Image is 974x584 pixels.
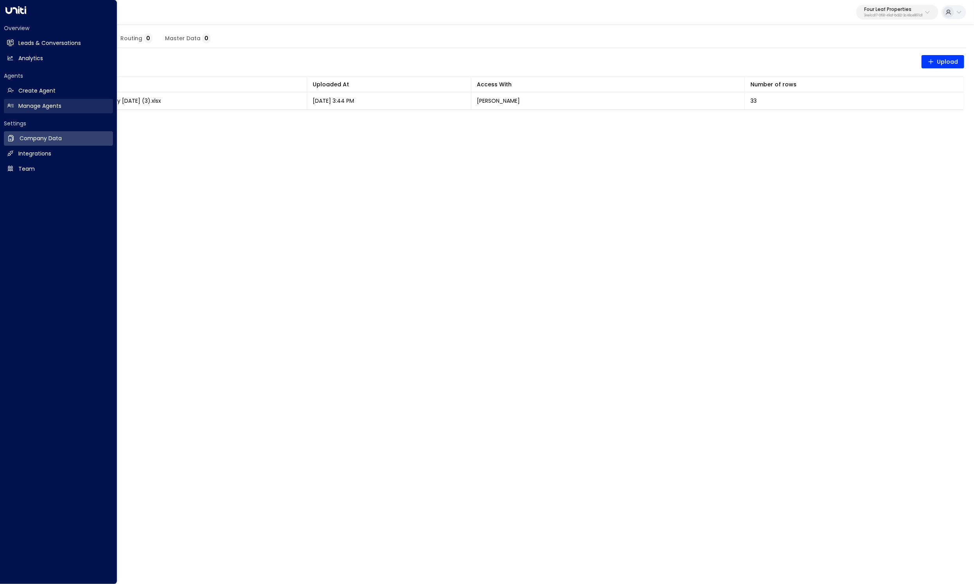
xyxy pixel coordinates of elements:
[4,131,113,146] a: Company Data
[39,80,301,89] div: File Name
[750,80,797,89] div: Number of rows
[313,80,466,89] div: Uploaded At
[477,80,739,89] div: Access With
[4,72,113,80] h2: Agents
[4,84,113,98] a: Create Agent
[4,36,113,50] a: Leads & Conversations
[18,102,61,110] h2: Manage Agents
[144,33,152,43] span: 0
[928,57,958,67] span: Upload
[4,120,113,127] h2: Settings
[18,165,35,173] h2: Team
[18,150,51,158] h2: Integrations
[864,14,923,17] p: 34e1cd17-0f68-49af-bd32-3c48ce8611d1
[477,97,520,105] p: [PERSON_NAME]
[313,97,354,105] p: [DATE] 3:44 PM
[856,5,938,20] button: Four Leaf Properties34e1cd17-0f68-49af-bd32-3c48ce8611d1
[750,80,958,89] div: Number of rows
[922,55,965,68] button: Upload
[20,134,62,143] h2: Company Data
[202,33,211,43] span: 0
[864,7,923,12] p: Four Leaf Properties
[165,35,211,42] span: Master Data
[18,54,43,63] h2: Analytics
[120,35,152,42] span: Routing
[18,87,56,95] h2: Create Agent
[4,99,113,113] a: Manage Agents
[313,80,349,89] div: Uploaded At
[18,39,81,47] h2: Leads & Conversations
[4,51,113,66] a: Analytics
[4,24,113,32] h2: Overview
[750,97,757,105] span: 33
[4,162,113,176] a: Team
[4,146,113,161] a: Integrations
